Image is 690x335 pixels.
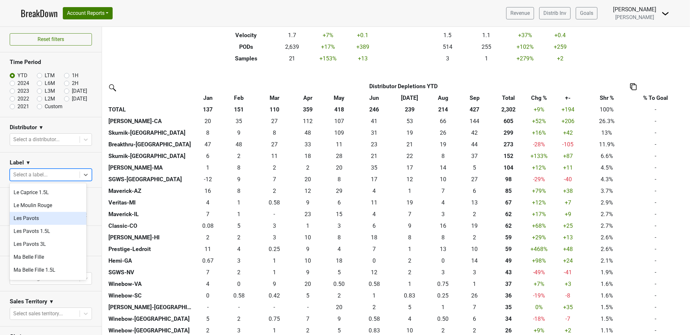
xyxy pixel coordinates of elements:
div: 85 [491,187,526,195]
th: Skurnik-[GEOGRAPHIC_DATA] [107,127,193,139]
td: 13.92 [426,162,460,173]
span: +9% [534,106,544,113]
td: 11.166 [256,150,293,162]
span: +194 [562,106,574,113]
td: 28.499 [323,150,355,162]
label: 2023 [17,87,29,95]
div: 12 [295,187,321,195]
th: Breakthru-[GEOGRAPHIC_DATA] [107,139,193,150]
div: 14 [428,163,458,172]
td: 26.3% [585,115,629,127]
label: [DATE] [72,87,87,95]
td: 3.7% [585,185,629,197]
th: Apr: activate to sort column ascending [293,92,323,104]
div: 6 [195,152,221,160]
div: 9 [224,175,254,183]
label: YTD [17,72,28,79]
div: 13 [461,198,488,207]
div: 48 [295,129,321,137]
div: 17 [395,163,425,172]
td: +13 [347,53,378,64]
td: 111.83 [293,115,323,127]
td: 23.25 [293,208,323,220]
td: 46.669 [193,139,222,150]
div: 7 [257,175,292,183]
div: 8 [324,175,354,183]
label: 1H [72,72,78,79]
td: 29.083 [323,185,355,197]
label: L3M [45,87,55,95]
td: -28 % [527,139,551,150]
td: 1.667 [256,162,293,173]
td: +12 % [527,162,551,173]
td: +16 % [527,127,551,139]
th: Maverick-IL [107,208,193,220]
td: 1.5 [222,150,256,162]
div: 53 [395,117,425,125]
td: 8.749 [222,127,256,139]
td: 26.666 [460,173,489,185]
div: 18 [295,152,321,160]
td: +2 [545,53,575,64]
div: Le Caprice 1.5L [10,186,86,199]
td: 1 [467,53,506,64]
label: [DATE] [72,95,87,103]
div: 8 [195,129,221,137]
td: 12.083 [293,185,323,197]
td: 6.6% [585,150,629,162]
div: 19 [395,198,425,207]
td: 2.9% [585,197,629,208]
td: 19.081 [426,139,460,150]
span: [PERSON_NAME] [615,14,654,20]
label: L6M [45,79,55,87]
div: 273 [491,140,526,149]
label: 2024 [17,79,29,87]
th: 84.915 [490,185,527,197]
td: 2,639 [276,41,308,53]
th: Velocity [217,29,276,41]
td: 26.67 [256,115,293,127]
th: 214 [426,104,460,115]
th: Samples [217,53,276,64]
div: 16 [195,187,221,195]
th: 152.426 [490,150,527,162]
td: 25.918 [426,127,460,139]
td: 19.584 [293,173,323,185]
div: 12 [395,175,425,183]
div: 44 [461,140,488,149]
th: 98.247 [490,173,527,185]
div: 47 [195,140,221,149]
td: 1.17 [222,208,256,220]
div: 28 [324,152,354,160]
div: 8 [224,187,254,195]
td: 8.328 [323,173,355,185]
a: Goals [576,7,597,19]
td: - [629,139,682,150]
td: +133 % [527,150,551,162]
td: 2.083 [256,185,293,197]
div: 1 [195,163,221,172]
th: +-: activate to sort column ascending [551,92,585,104]
td: 5.667 [193,150,222,162]
td: 15.667 [193,185,222,197]
div: Ma Danseuse [10,277,86,289]
th: Chg %: activate to sort column ascending [527,92,551,104]
td: 27.25 [256,139,293,150]
div: 144 [461,117,488,125]
td: 1.249 [222,197,256,208]
td: 6.75 [193,208,222,220]
th: TOTAL [107,104,193,115]
div: 4 [428,198,458,207]
th: Jun: activate to sort column ascending [355,92,393,104]
div: +11 [552,163,583,172]
div: 2 [257,163,292,172]
div: 2 [224,152,254,160]
td: +17 % [308,41,347,53]
td: 3.833 [355,185,393,197]
div: Ma Belle Fille 1.5L [10,264,86,277]
div: 109 [324,129,354,137]
th: 110 [256,104,293,115]
div: 27 [257,117,292,125]
div: 33 [295,140,321,149]
td: 3 [428,53,467,64]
